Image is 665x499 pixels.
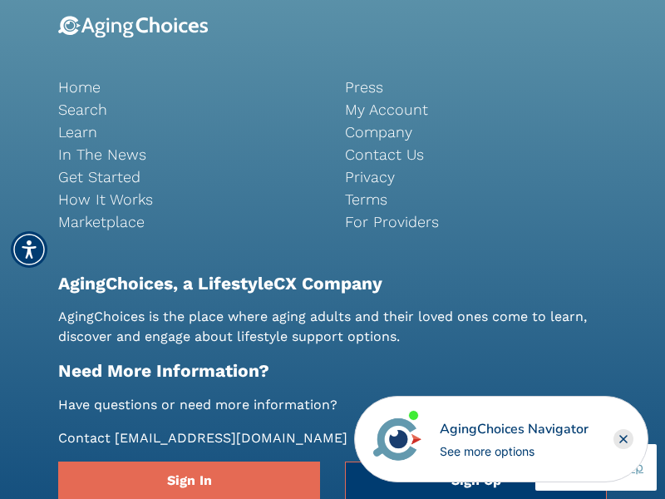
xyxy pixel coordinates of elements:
[345,76,607,98] a: Press
[58,121,320,143] a: Learn
[58,428,607,448] p: Contact
[345,143,607,166] a: Contact Us
[58,143,320,166] a: In The News
[345,98,607,121] a: My Account
[58,188,320,210] a: How It Works
[58,395,607,415] p: Have questions or need more information?
[58,210,320,233] a: Marketplace
[440,419,589,439] div: AgingChoices Navigator
[440,442,589,460] div: See more options
[345,210,607,233] a: For Providers
[58,166,320,188] a: Get Started
[369,411,426,467] img: avatar
[345,166,607,188] a: Privacy
[58,98,320,121] a: Search
[58,76,320,98] a: Home
[11,231,47,268] div: Accessibility Menu
[58,307,607,347] p: AgingChoices is the place where aging adults and their loved ones come to learn, discover and eng...
[58,273,607,294] h2: AgingChoices, a LifestyleCX Company
[58,16,209,38] img: 9-logo.svg
[345,121,607,143] a: Company
[58,360,607,381] h2: Need More Information?
[345,188,607,210] a: Terms
[613,429,633,449] div: Close
[115,430,347,446] a: [EMAIL_ADDRESS][DOMAIN_NAME]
